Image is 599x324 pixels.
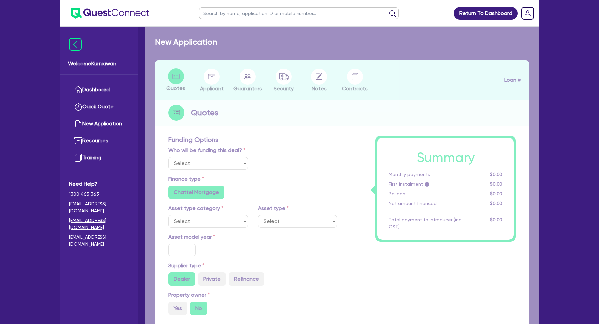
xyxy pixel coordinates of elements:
a: Training [69,149,129,166]
a: [EMAIL_ADDRESS][DOMAIN_NAME] [69,217,129,231]
span: 1300 465 363 [69,191,129,198]
a: Dropdown toggle [519,5,536,22]
span: Welcome Kurniawan [68,60,130,68]
img: icon-menu-close [69,38,82,51]
img: quick-quote [74,103,82,111]
a: Resources [69,132,129,149]
span: Need Help? [69,180,129,188]
a: New Application [69,115,129,132]
a: [EMAIL_ADDRESS][DOMAIN_NAME] [69,200,129,214]
a: Quick Quote [69,98,129,115]
img: resources [74,137,82,145]
img: training [74,154,82,162]
img: quest-connect-logo-blue [71,8,149,19]
a: Return To Dashboard [454,7,518,20]
input: Search by name, application ID or mobile number... [199,7,399,19]
a: [EMAIL_ADDRESS][DOMAIN_NAME] [69,234,129,248]
a: Dashboard [69,81,129,98]
img: new-application [74,120,82,128]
